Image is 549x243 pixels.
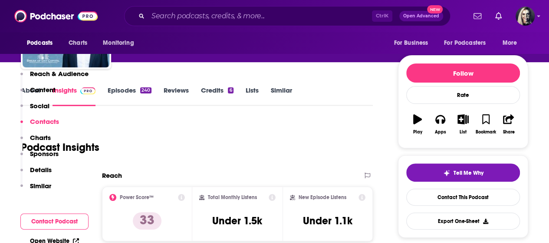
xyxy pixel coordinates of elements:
[503,37,517,49] span: More
[30,117,59,126] p: Contacts
[516,7,535,26] button: Show profile menu
[476,130,496,135] div: Bookmark
[30,182,51,190] p: Similar
[406,109,429,140] button: Play
[201,86,233,106] a: Credits6
[406,163,520,182] button: tell me why sparkleTell Me Why
[438,35,498,51] button: open menu
[406,63,520,83] button: Follow
[429,109,451,140] button: Apps
[108,86,151,106] a: Episodes240
[20,166,52,182] button: Details
[27,37,53,49] span: Podcasts
[460,130,467,135] div: List
[30,133,51,142] p: Charts
[102,171,122,180] h2: Reach
[164,86,189,106] a: Reviews
[30,150,59,158] p: Sponsors
[246,86,259,106] a: Lists
[212,214,262,227] h3: Under 1.5k
[394,37,428,49] span: For Business
[21,35,64,51] button: open menu
[470,9,485,23] a: Show notifications dropdown
[69,37,87,49] span: Charts
[503,130,514,135] div: Share
[399,11,443,21] button: Open AdvancedNew
[20,150,59,166] button: Sponsors
[406,213,520,230] button: Export One-Sheet
[228,87,233,93] div: 6
[20,213,89,230] button: Contact Podcast
[388,35,439,51] button: open menu
[454,170,483,176] span: Tell Me Why
[492,9,505,23] a: Show notifications dropdown
[63,35,92,51] a: Charts
[516,7,535,26] img: User Profile
[406,189,520,206] a: Contact This Podcast
[452,109,474,140] button: List
[20,133,51,150] button: Charts
[443,170,450,176] img: tell me why sparkle
[299,194,346,200] h2: New Episode Listens
[474,109,497,140] button: Bookmark
[148,9,372,23] input: Search podcasts, credits, & more...
[14,8,98,24] img: Podchaser - Follow, Share and Rate Podcasts
[140,87,151,93] div: 240
[497,109,520,140] button: Share
[103,37,134,49] span: Monitoring
[124,6,450,26] div: Search podcasts, credits, & more...
[435,130,446,135] div: Apps
[97,35,145,51] button: open menu
[271,86,292,106] a: Similar
[30,102,49,110] p: Social
[120,194,154,200] h2: Power Score™
[372,10,392,22] span: Ctrl K
[403,14,439,18] span: Open Advanced
[496,35,528,51] button: open menu
[444,37,486,49] span: For Podcasters
[20,117,59,133] button: Contacts
[427,5,443,13] span: New
[406,86,520,104] div: Rate
[208,194,257,200] h2: Total Monthly Listens
[20,182,51,198] button: Similar
[413,130,422,135] div: Play
[133,212,161,230] p: 33
[20,86,56,102] button: Content
[30,86,56,94] p: Content
[516,7,535,26] span: Logged in as candirose777
[303,214,352,227] h3: Under 1.1k
[30,166,52,174] p: Details
[20,102,49,118] button: Social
